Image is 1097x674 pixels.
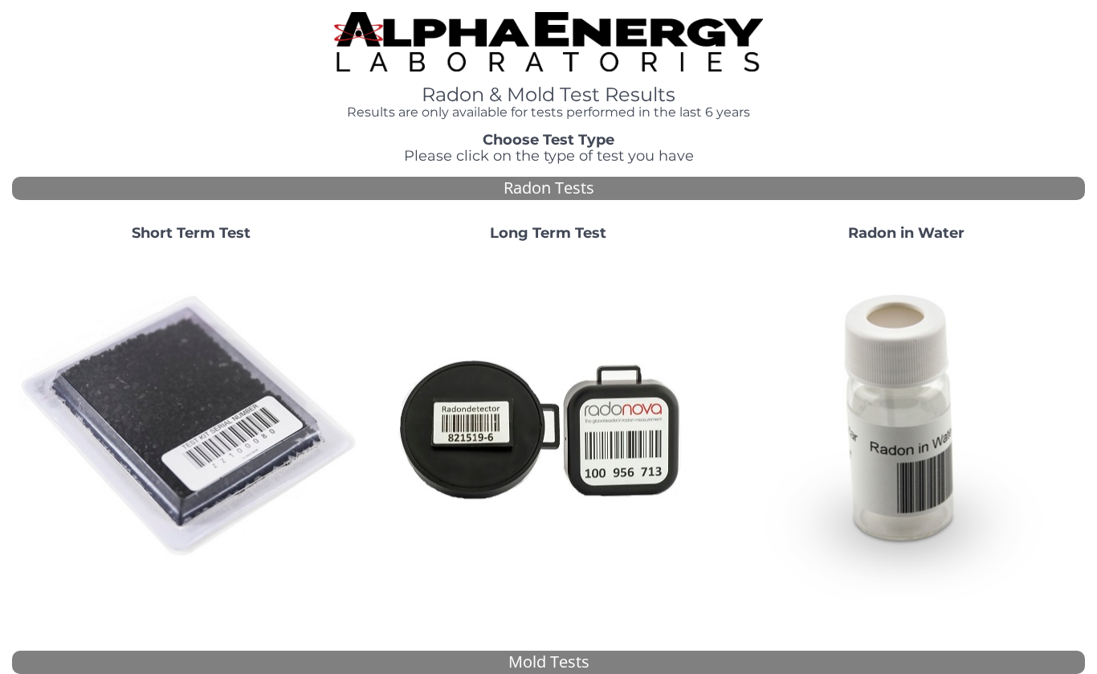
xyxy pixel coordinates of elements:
[334,105,763,120] h4: Results are only available for tests performed in the last 6 years
[734,255,1079,599] img: RadoninWater.jpg
[334,84,763,105] h1: Radon & Mold Test Results
[132,224,251,242] strong: Short Term Test
[334,12,763,71] img: TightCrop.jpg
[12,177,1085,200] div: Radon Tests
[376,255,720,599] img: Radtrak2vsRadtrak3.jpg
[848,224,964,242] strong: Radon in Water
[490,224,606,242] strong: Long Term Test
[404,147,694,165] span: Please click on the type of test you have
[18,255,363,599] img: ShortTerm.jpg
[483,131,614,149] strong: Choose Test Type
[12,651,1085,674] div: Mold Tests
